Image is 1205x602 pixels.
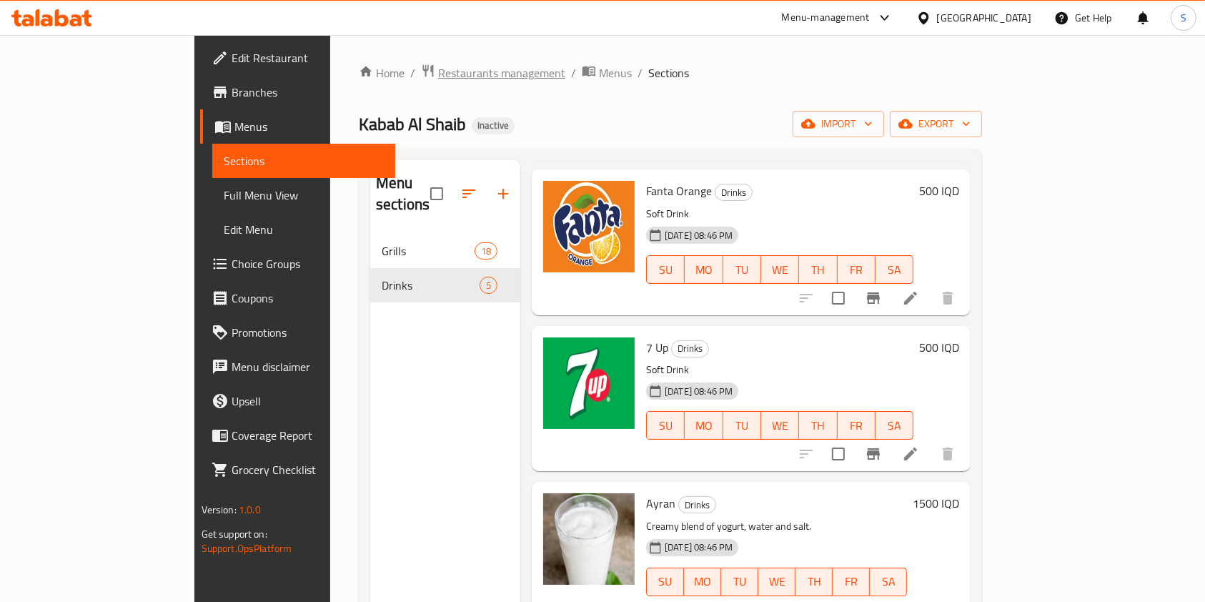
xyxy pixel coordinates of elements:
[715,184,752,201] span: Drinks
[200,418,396,453] a: Coverage Report
[452,177,486,211] span: Sort sections
[646,411,685,440] button: SU
[690,260,717,280] span: MO
[799,411,837,440] button: TH
[729,415,755,436] span: TU
[685,411,723,440] button: MO
[902,445,919,463] a: Edit menu item
[224,152,385,169] span: Sections
[659,541,738,554] span: [DATE] 08:46 PM
[232,49,385,66] span: Edit Restaurant
[239,500,261,519] span: 1.0.0
[212,178,396,212] a: Full Menu View
[758,568,795,596] button: WE
[767,415,793,436] span: WE
[370,228,520,308] nav: Menu sections
[764,571,790,592] span: WE
[804,115,873,133] span: import
[582,64,632,82] a: Menus
[838,411,876,440] button: FR
[937,10,1031,26] div: [GEOGRAPHIC_DATA]
[684,568,721,596] button: MO
[438,64,565,82] span: Restaurants management
[200,453,396,487] a: Grocery Checklist
[232,461,385,478] span: Grocery Checklist
[648,64,689,82] span: Sections
[727,571,753,592] span: TU
[931,437,965,471] button: delete
[202,500,237,519] span: Version:
[801,571,827,592] span: TH
[653,415,679,436] span: SU
[843,415,870,436] span: FR
[721,568,758,596] button: TU
[672,340,708,357] span: Drinks
[795,568,833,596] button: TH
[376,172,430,215] h2: Menu sections
[856,281,891,315] button: Branch-specific-item
[799,255,837,284] button: TH
[671,340,709,357] div: Drinks
[472,117,515,134] div: Inactive
[202,539,292,558] a: Support.OpsPlatform
[232,358,385,375] span: Menu disclaimer
[232,427,385,444] span: Coverage Report
[653,571,678,592] span: SU
[359,108,466,140] span: Kabab Al Shaib
[202,525,267,543] span: Get support on:
[200,384,396,418] a: Upsell
[901,115,971,133] span: export
[543,493,635,585] img: Ayran
[856,437,891,471] button: Branch-specific-item
[232,84,385,101] span: Branches
[761,411,799,440] button: WE
[678,496,716,513] div: Drinks
[919,337,959,357] h6: 500 IQD
[931,281,965,315] button: delete
[232,255,385,272] span: Choice Groups
[359,64,982,82] nav: breadcrumb
[767,260,793,280] span: WE
[646,518,907,536] p: Creamy blend of yogurt, water and salt.
[370,268,520,302] div: Drinks5
[224,221,385,238] span: Edit Menu
[421,64,565,82] a: Restaurants management
[382,277,480,294] span: Drinks
[833,568,870,596] button: FR
[475,245,497,258] span: 18
[723,411,761,440] button: TU
[685,255,723,284] button: MO
[881,260,908,280] span: SA
[646,255,685,284] button: SU
[876,411,913,440] button: SA
[690,571,715,592] span: MO
[200,75,396,109] a: Branches
[761,255,799,284] button: WE
[1181,10,1186,26] span: S
[805,260,831,280] span: TH
[729,260,755,280] span: TU
[232,393,385,410] span: Upsell
[480,279,497,292] span: 5
[679,497,715,513] span: Drinks
[571,64,576,82] li: /
[881,415,908,436] span: SA
[646,361,913,379] p: Soft Drink
[472,119,515,132] span: Inactive
[646,180,712,202] span: Fanta Orange
[843,260,870,280] span: FR
[823,283,853,313] span: Select to update
[224,187,385,204] span: Full Menu View
[838,255,876,284] button: FR
[200,315,396,350] a: Promotions
[715,184,753,201] div: Drinks
[486,177,520,211] button: Add section
[793,111,884,137] button: import
[823,439,853,469] span: Select to update
[659,229,738,242] span: [DATE] 08:46 PM
[646,337,668,358] span: 7 Up
[646,205,913,223] p: Soft Drink
[382,242,475,260] div: Grills
[212,144,396,178] a: Sections
[838,571,864,592] span: FR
